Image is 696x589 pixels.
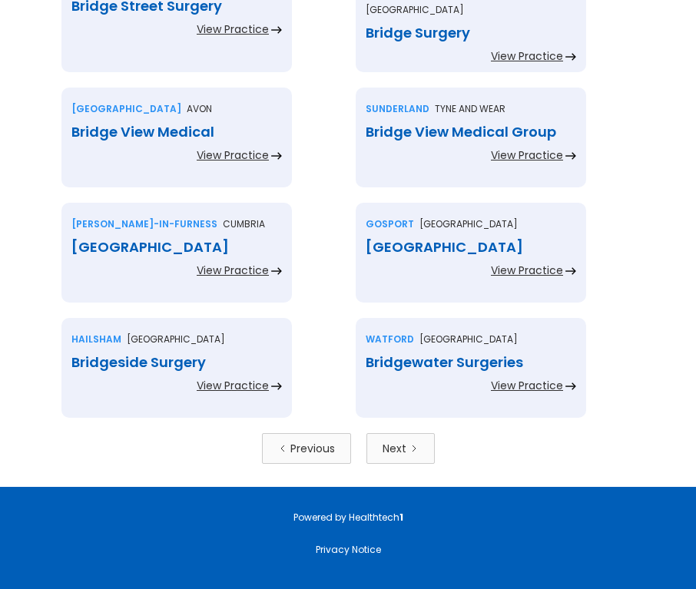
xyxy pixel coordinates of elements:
[223,217,265,232] p: Cumbria
[71,355,282,370] div: Bridgeside Surgery
[71,217,217,232] div: [PERSON_NAME]-in-furness
[366,25,576,41] div: Bridge Surgery
[127,332,225,347] p: [GEOGRAPHIC_DATA]
[435,101,505,117] p: Tyne and wear
[366,332,414,347] div: Watford
[399,511,403,524] strong: 1
[197,22,269,37] div: View Practice
[383,441,406,456] div: Next
[293,511,403,524] a: Powered by Healthtech1
[491,263,563,278] div: View Practice
[366,2,464,18] p: [GEOGRAPHIC_DATA]
[366,217,414,232] div: Gosport
[356,318,586,433] a: Watford[GEOGRAPHIC_DATA]Bridgewater SurgeriesView Practice
[491,378,563,393] div: View Practice
[71,101,181,117] div: [GEOGRAPHIC_DATA]
[491,147,563,163] div: View Practice
[316,543,381,556] a: Privacy Notice
[61,88,292,203] a: [GEOGRAPHIC_DATA]AvonBridge View MedicalView Practice
[366,101,429,117] div: Sunderland
[366,124,576,140] div: Bridge View Medical Group
[366,433,435,464] a: Next Page
[197,147,269,163] div: View Practice
[71,124,282,140] div: Bridge View Medical
[290,441,335,456] div: Previous
[187,101,212,117] p: Avon
[61,433,635,464] div: List
[366,240,576,255] div: [GEOGRAPHIC_DATA]
[61,318,292,433] a: Hailsham[GEOGRAPHIC_DATA]Bridgeside SurgeryView Practice
[419,332,518,347] p: [GEOGRAPHIC_DATA]
[197,378,269,393] div: View Practice
[71,332,121,347] div: Hailsham
[491,48,563,64] div: View Practice
[356,88,586,203] a: SunderlandTyne and wearBridge View Medical GroupView Practice
[197,263,269,278] div: View Practice
[419,217,518,232] p: [GEOGRAPHIC_DATA]
[262,433,351,464] a: Previous Page
[61,203,292,318] a: [PERSON_NAME]-in-furnessCumbria[GEOGRAPHIC_DATA]View Practice
[356,203,586,318] a: Gosport[GEOGRAPHIC_DATA][GEOGRAPHIC_DATA]View Practice
[71,240,282,255] div: [GEOGRAPHIC_DATA]
[366,355,576,370] div: Bridgewater Surgeries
